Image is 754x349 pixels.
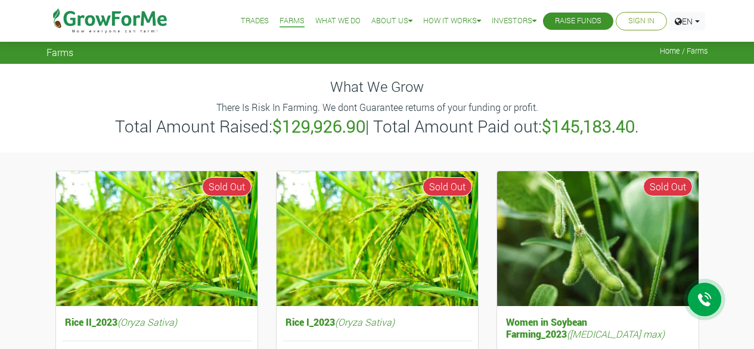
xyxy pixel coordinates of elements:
[280,15,305,27] a: Farms
[315,15,361,27] a: What We Do
[567,328,665,340] i: ([MEDICAL_DATA] max)
[669,12,705,30] a: EN
[423,177,472,196] span: Sold Out
[241,15,269,27] a: Trades
[48,100,706,115] p: There Is Risk In Farming. We dont Guarantee returns of your funding or profit.
[335,316,395,328] i: (Oryza Sativa)
[371,15,412,27] a: About Us
[46,47,73,58] span: Farms
[283,313,472,331] h5: Rice I_2023
[272,115,365,137] b: $129,926.90
[423,15,481,27] a: How it Works
[555,15,601,27] a: Raise Funds
[56,171,257,307] img: growforme image
[497,171,699,307] img: growforme image
[628,15,654,27] a: Sign In
[503,313,693,342] h5: Women in Soybean Farming_2023
[117,316,177,328] i: (Oryza Sativa)
[48,116,706,137] h3: Total Amount Raised: | Total Amount Paid out: .
[660,47,708,55] span: Home / Farms
[542,115,635,137] b: $145,183.40
[46,78,708,95] h4: What We Grow
[643,177,693,196] span: Sold Out
[202,177,252,196] span: Sold Out
[492,15,536,27] a: Investors
[62,313,252,331] h5: Rice II_2023
[277,171,478,307] img: growforme image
